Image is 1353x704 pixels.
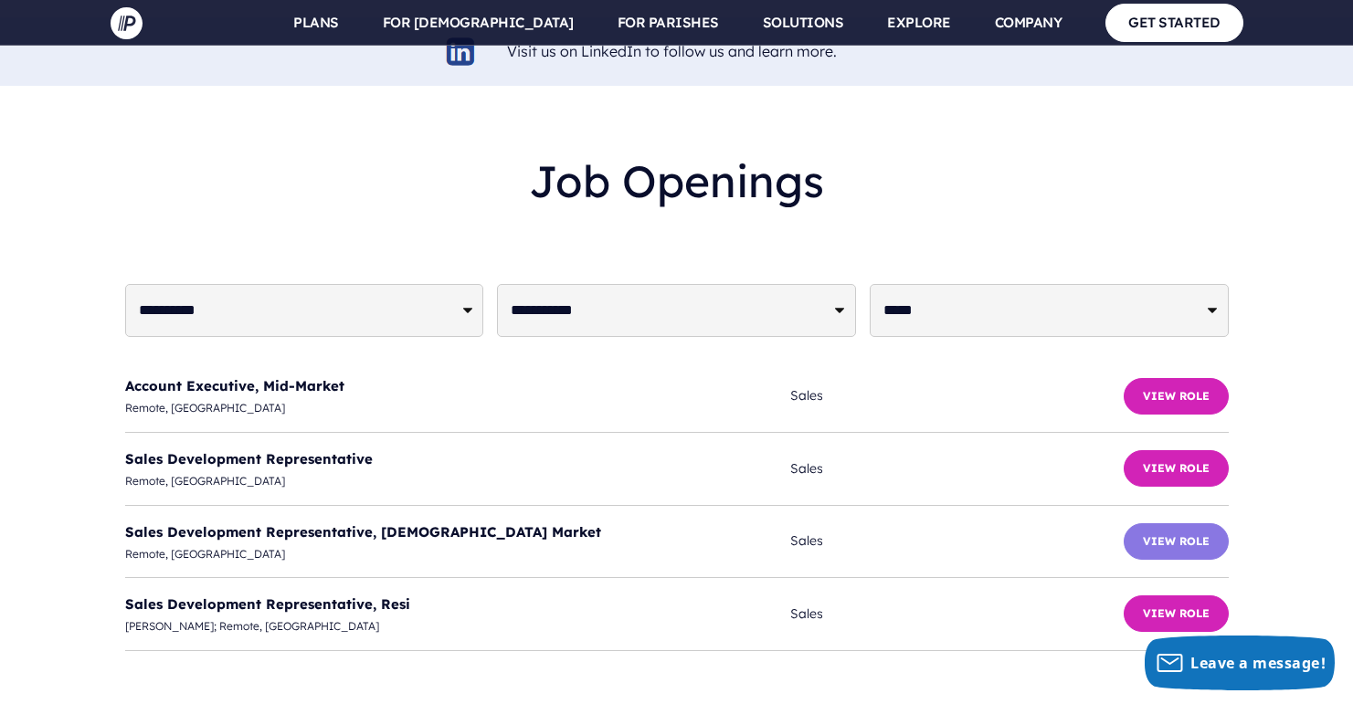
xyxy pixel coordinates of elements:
img: linkedin-logo [444,35,478,68]
a: Sales Development Representative [125,450,373,468]
span: Sales [790,603,1123,625]
span: Leave a message! [1190,653,1326,673]
span: [PERSON_NAME]; Remote, [GEOGRAPHIC_DATA] [125,616,791,636]
span: Remote, [GEOGRAPHIC_DATA] [125,544,791,564]
h2: Job Openings [125,141,1229,222]
button: View Role [1124,450,1229,487]
button: View Role [1124,523,1229,560]
span: Remote, [GEOGRAPHIC_DATA] [125,471,791,491]
button: View Role [1124,595,1229,632]
a: GET STARTED [1105,4,1243,41]
span: Sales [790,530,1123,552]
span: Sales [790,457,1123,480]
span: Sales [790,384,1123,407]
a: Visit us on LinkedIn to follow us and learn more. [507,42,837,60]
a: Account Executive, Mid-Market [125,377,344,394]
button: View Role [1124,378,1229,415]
button: Leave a message! [1145,636,1335,690]
span: Remote, [GEOGRAPHIC_DATA] [125,398,791,418]
a: Sales Development Representative, [DEMOGRAPHIC_DATA] Market [125,523,601,541]
a: Sales Development Representative, Resi [125,595,410,613]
